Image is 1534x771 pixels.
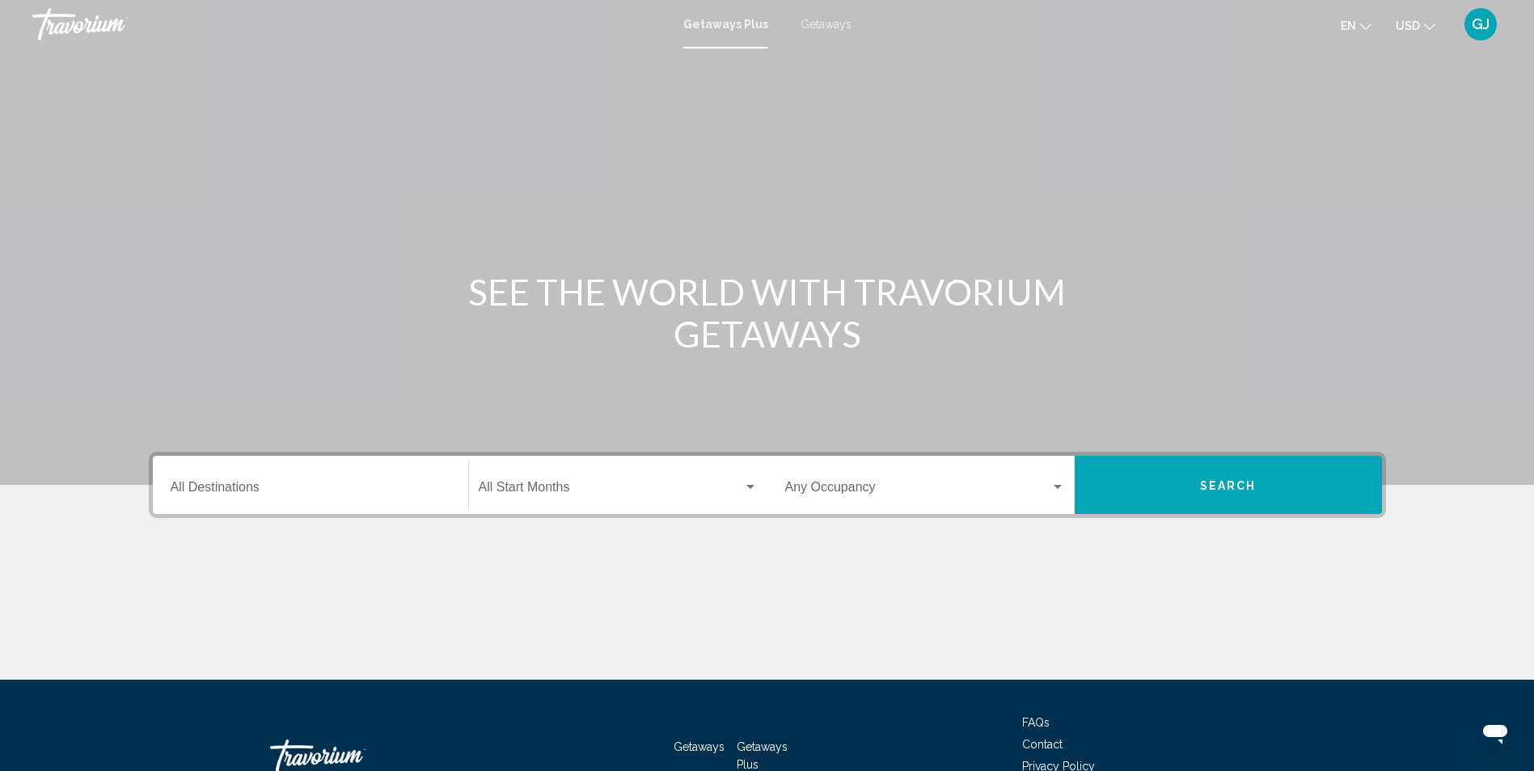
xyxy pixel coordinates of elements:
[1022,738,1063,751] a: Contact
[153,456,1382,514] div: Search widget
[1075,456,1382,514] button: Search
[1469,706,1521,758] iframe: Button to launch messaging window
[674,740,725,753] a: Getaways
[1022,716,1050,729] a: FAQs
[32,8,667,40] a: Travorium
[1341,19,1356,32] span: en
[1396,19,1420,32] span: USD
[801,18,852,31] a: Getaways
[464,271,1071,355] h1: SEE THE WORLD WITH TRAVORIUM GETAWAYS
[1200,479,1257,492] span: Search
[1341,14,1371,37] button: Change language
[737,740,788,771] a: Getaways Plus
[1472,16,1490,32] span: GJ
[683,18,768,31] a: Getaways Plus
[1396,14,1435,37] button: Change currency
[1460,7,1502,41] button: User Menu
